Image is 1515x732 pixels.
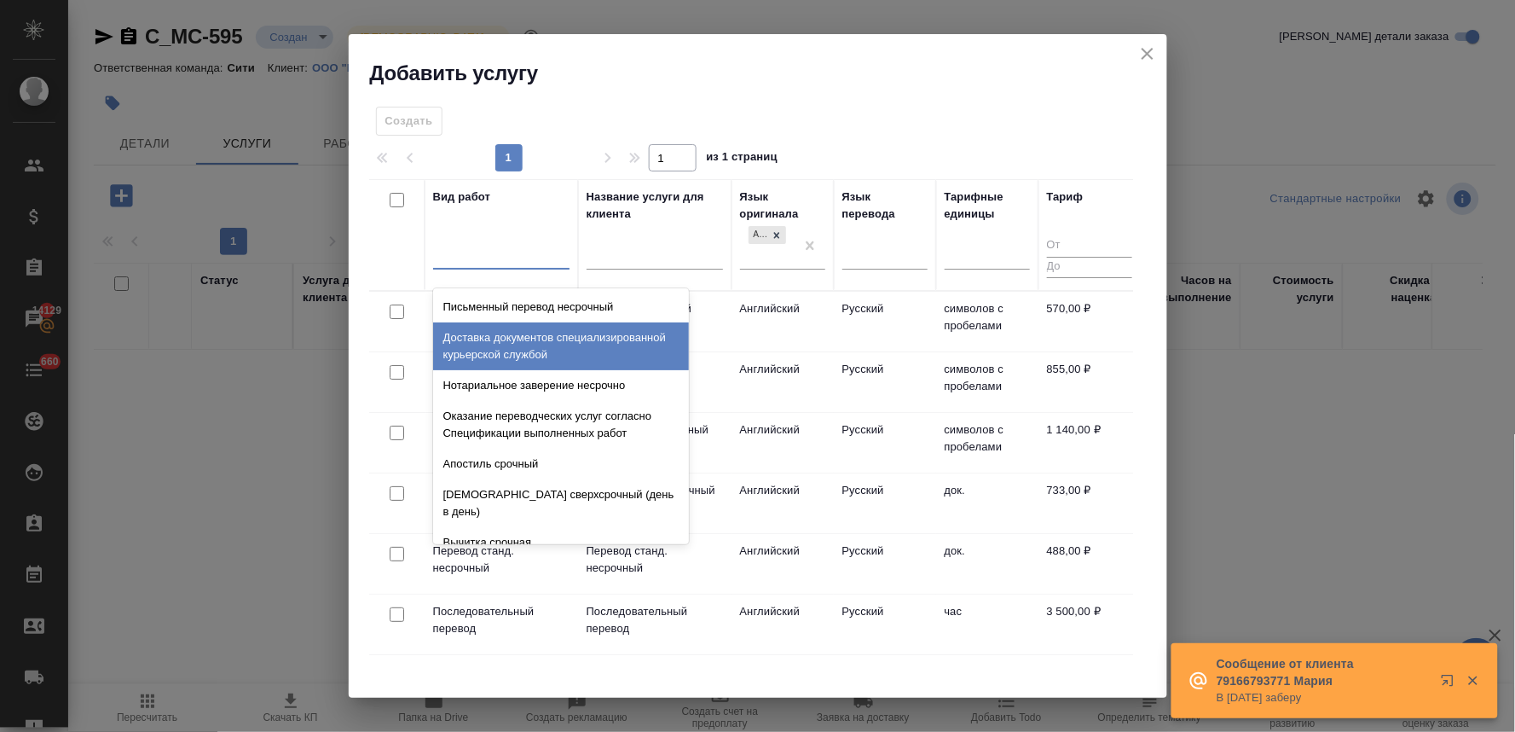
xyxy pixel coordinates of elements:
[433,189,491,206] div: Вид работ
[1047,235,1132,257] input: От
[945,189,1030,223] div: Тарифные единицы
[936,473,1038,533] td: док.
[731,473,834,533] td: Английский
[834,473,936,533] td: Русский
[834,352,936,412] td: Русский
[1038,534,1141,594] td: 488,00 ₽
[731,595,834,654] td: Английский
[433,479,689,527] div: [DEMOGRAPHIC_DATA] сверхсрочный (день в день)
[1038,595,1141,654] td: 3 500,00 ₽
[936,292,1038,351] td: символов с пробелами
[747,224,788,246] div: Английский
[370,60,1167,87] h2: Добавить услугу
[936,534,1038,594] td: док.
[936,352,1038,412] td: символов с пробелами
[740,189,825,223] div: Язык оригинала
[1217,655,1430,689] p: Сообщение от клиента 79166793771 Мария
[1135,41,1160,67] button: close
[433,449,689,479] div: Апостиль срочный
[1038,473,1141,533] td: 733,00 ₽
[936,413,1038,473] td: символов с пробелами
[834,292,936,351] td: Русский
[749,226,767,244] div: Английский
[433,401,689,449] div: Оказание переводческих услуг согласно Спецификации выполненных работ
[1038,352,1141,412] td: 855,00 ₽
[834,534,936,594] td: Русский
[1038,413,1141,473] td: 1 140,00 ₽
[936,595,1038,654] td: час
[1431,664,1472,705] button: Открыть в новой вкладке
[1047,257,1132,278] input: До
[587,543,723,577] p: Перевод станд. несрочный
[433,292,689,322] div: Письменный перевод несрочный
[707,147,778,171] span: из 1 страниц
[1455,673,1490,688] button: Закрыть
[433,543,570,577] p: Перевод станд. несрочный
[731,534,834,594] td: Английский
[433,370,689,401] div: Нотариальное заверение несрочно
[1038,292,1141,351] td: 570,00 ₽
[587,603,723,637] p: Последовательный перевод
[433,527,689,558] div: Вычитка срочная
[1217,689,1430,706] p: В [DATE] заберу
[587,189,723,223] div: Название услуги для клиента
[731,292,834,351] td: Английский
[731,352,834,412] td: Английский
[1047,189,1084,206] div: Тариф
[842,189,928,223] div: Язык перевода
[834,595,936,654] td: Русский
[731,413,834,473] td: Английский
[433,322,689,370] div: Доставка документов специализированной курьерской службой
[433,603,570,637] p: Последовательный перевод
[834,413,936,473] td: Русский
